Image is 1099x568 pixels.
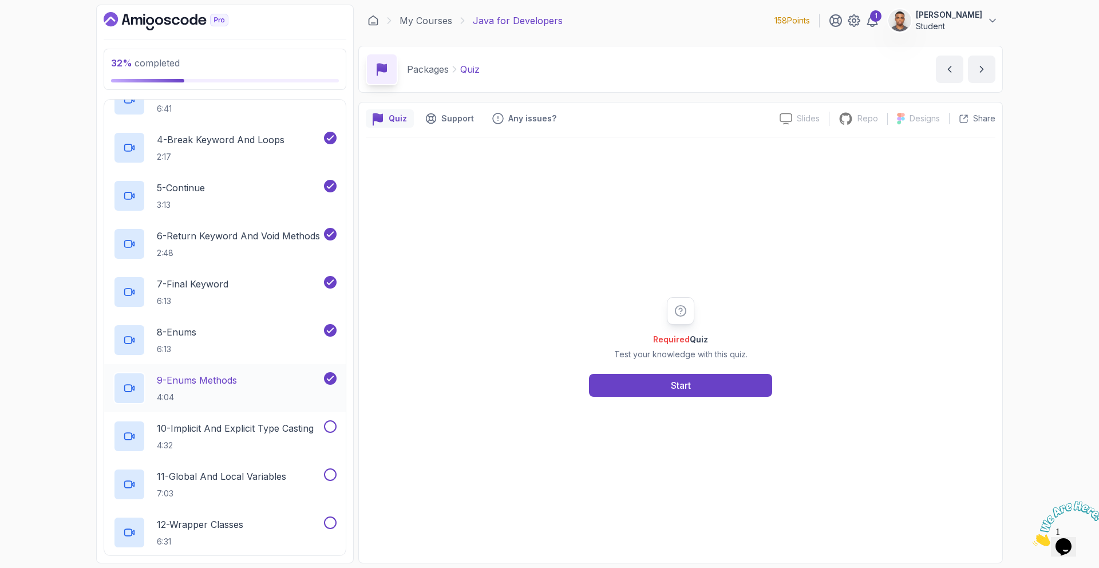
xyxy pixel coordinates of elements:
button: 8-Enums6:13 [113,324,337,356]
div: 1 [870,10,881,22]
p: 6:13 [157,295,228,307]
p: 10 - Implicit And Explicit Type Casting [157,421,314,435]
p: [PERSON_NAME] [916,9,982,21]
p: 4:32 [157,440,314,451]
a: 1 [865,14,879,27]
p: 4:04 [157,392,237,403]
button: 9-Enums Methods4:04 [113,372,337,404]
button: quiz button [366,109,414,128]
p: Student [916,21,982,32]
span: Required [653,334,690,344]
p: Quiz [389,113,407,124]
button: 5-Continue3:13 [113,180,337,212]
button: 12-Wrapper Classes6:31 [113,516,337,549]
p: Share [973,113,995,124]
p: 6 - Return Keyword And Void Methods [157,229,320,243]
p: Packages [407,62,449,76]
p: 12 - Wrapper Classes [157,518,243,531]
button: 6-Return Keyword And Void Methods2:48 [113,228,337,260]
button: 4-Break Keyword And Loops2:17 [113,132,337,164]
button: Share [949,113,995,124]
img: Chat attention grabber [5,5,76,50]
p: Repo [857,113,878,124]
button: 6:41 [113,84,337,116]
button: 10-Implicit And Explicit Type Casting4:32 [113,420,337,452]
iframe: chat widget [1028,496,1099,551]
span: 32 % [111,57,132,69]
button: 7-Final Keyword6:13 [113,276,337,308]
p: 2:17 [157,151,284,163]
button: user profile image[PERSON_NAME]Student [888,9,998,32]
button: Feedback button [485,109,563,128]
p: Quiz [460,62,480,76]
p: Java for Developers [473,14,563,27]
p: Designs [910,113,940,124]
button: previous content [936,56,963,83]
a: Dashboard [104,12,255,30]
img: user profile image [889,10,911,31]
p: 7:03 [157,488,286,499]
p: 11 - Global And Local Variables [157,470,286,483]
p: 6:41 [157,103,272,115]
p: Any issues? [508,113,556,124]
button: next content [968,56,995,83]
span: completed [111,57,180,69]
p: 5 - Continue [157,181,205,195]
div: Start [671,378,691,392]
p: Test your knowledge with this quiz. [614,349,748,360]
p: 9 - Enums Methods [157,373,237,387]
p: Slides [797,113,820,124]
p: 6:31 [157,536,243,547]
p: 4 - Break Keyword And Loops [157,133,284,147]
button: 11-Global And Local Variables7:03 [113,468,337,500]
a: My Courses [400,14,452,27]
button: Start [589,374,772,397]
a: Dashboard [367,15,379,26]
span: 1 [5,5,9,14]
p: 7 - Final Keyword [157,277,228,291]
p: 6:13 [157,344,196,355]
p: 2:48 [157,247,320,259]
p: 8 - Enums [157,325,196,339]
p: 3:13 [157,199,205,211]
p: 158 Points [774,15,810,26]
p: Support [441,113,474,124]
button: Support button [418,109,481,128]
h2: Quiz [614,334,748,345]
